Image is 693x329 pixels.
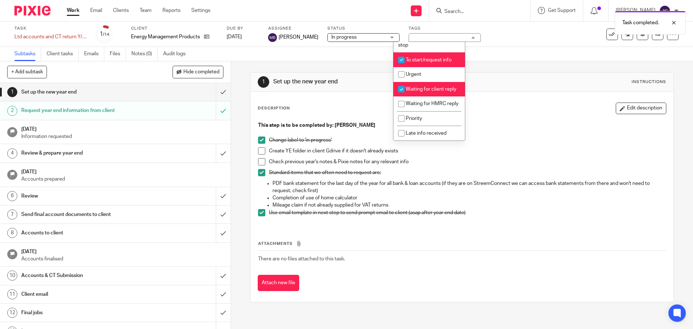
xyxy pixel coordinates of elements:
[21,87,146,98] h1: Set up the new year end
[227,34,242,39] span: [DATE]
[21,246,223,255] h1: [DATE]
[269,169,666,176] p: Standard items that we often need to request are;
[7,228,17,238] div: 8
[331,35,357,40] span: In progress
[84,47,104,61] a: Emails
[616,103,666,114] button: Edit description
[632,79,666,85] div: Instructions
[7,66,47,78] button: + Add subtask
[279,34,318,41] span: [PERSON_NAME]
[90,7,102,14] a: Email
[273,202,666,209] p: Mileage claim if not already supplied for VAT returns
[21,307,146,318] h1: Final jobs
[7,191,17,201] div: 6
[7,209,17,220] div: 7
[100,30,109,38] div: 1
[21,209,146,220] h1: Send final account documents to client
[258,256,345,261] span: There are no files attached to this task.
[21,228,146,238] h1: Accounts to client
[131,33,200,40] p: Energy Management Products Ltd
[406,72,421,77] span: Urgent
[258,105,290,111] p: Description
[21,191,146,202] h1: Review
[103,33,109,36] small: /14
[21,105,146,116] h1: Request year end information from client
[7,308,17,318] div: 12
[110,47,126,61] a: Files
[273,180,666,195] p: PDF bank statement for the last day of the year for all bank & loan accounts (if they are on Stre...
[14,33,87,40] div: Ltd accounts and CT return Y/E - 2025
[258,242,293,246] span: Attachments
[7,270,17,281] div: 10
[622,19,659,26] p: Task completed.
[131,26,218,31] label: Client
[268,26,318,31] label: Assignee
[258,76,269,88] div: 1
[14,47,41,61] a: Subtasks
[273,194,666,202] p: Completion of use of home calculator
[21,124,223,133] h1: [DATE]
[21,133,223,140] p: Information requested
[268,33,277,42] img: svg%3E
[269,147,666,155] p: Create YE folder in client Gdrive if it doesn't already exists
[269,137,666,144] p: Change label to 'in progress'
[258,275,299,291] button: Attach new file
[183,69,219,75] span: Hide completed
[47,47,79,61] a: Client tasks
[7,106,17,116] div: 2
[21,255,223,263] p: Accounts finalised
[21,270,146,281] h1: Accounts & CT Submission
[227,26,259,31] label: Due by
[406,87,456,92] span: Waiting for client reply
[113,7,129,14] a: Clients
[21,176,223,183] p: Accounts prepared
[163,47,191,61] a: Audit logs
[140,7,152,14] a: Team
[273,78,478,86] h1: Set up the new year end
[21,166,223,176] h1: [DATE]
[269,158,666,165] p: Check previous year's notes & Pixie notes for any relevant info
[191,7,210,14] a: Settings
[14,26,87,31] label: Task
[659,5,671,17] img: svg%3E
[7,289,17,299] div: 11
[21,148,146,159] h1: Review & prepare year end
[131,47,158,61] a: Notes (0)
[7,87,17,97] div: 1
[67,7,79,14] a: Work
[269,209,666,216] p: Use email template in next step to send prompt email to client (asap after year end date)
[162,7,180,14] a: Reports
[406,101,458,106] span: Waiting for HMRC reply
[173,66,223,78] button: Hide completed
[7,148,17,159] div: 4
[406,57,452,62] span: To start/request info
[406,131,446,136] span: Late info received
[14,6,51,16] img: Pixie
[327,26,400,31] label: Status
[406,116,422,121] span: Priority
[21,289,146,300] h1: Client email
[258,123,375,128] strong: This step is to be completed by: [PERSON_NAME]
